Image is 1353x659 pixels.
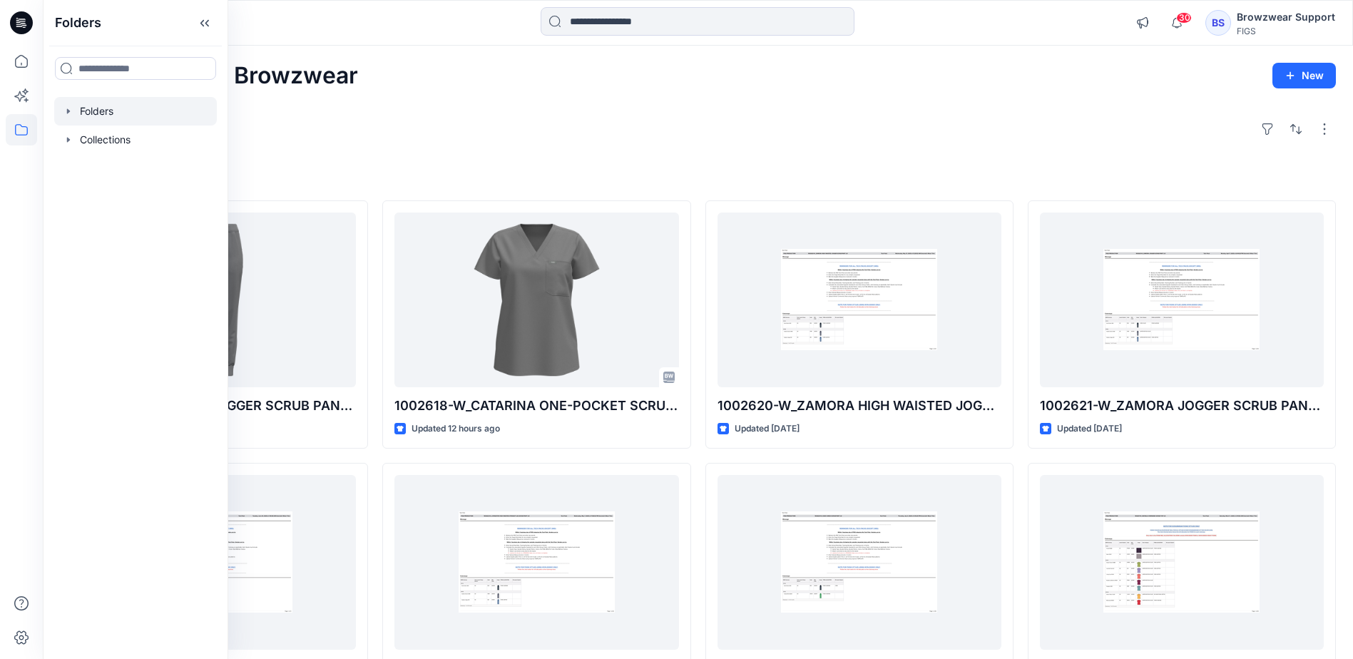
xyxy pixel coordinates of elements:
p: 1002620-W_ZAMORA HIGH WAISTED JOGGER SCRUB PANT 3.0 [718,396,1001,416]
span: 30 [1176,12,1192,24]
p: Updated 12 hours ago [412,422,500,436]
button: New [1272,63,1336,88]
p: Updated [DATE] [735,422,800,436]
div: FIGS [1237,26,1335,36]
a: 1002611-W_RAFAELA OVERSIZED SCRUB TOP 3.0 [1040,475,1324,650]
a: 1002620-W_ZAMORA HIGH WAISTED JOGGER SCRUB PANT 3.0 [718,213,1001,387]
p: Updated [DATE] [1057,422,1122,436]
p: 1002618-W_CATARINA ONE-POCKET SCRUB TOP 3.0 [394,396,678,416]
p: 1002621-W_ZAMORA JOGGER SCRUB PANT 3.0 [1040,396,1324,416]
div: Browzwear Support [1237,9,1335,26]
a: 1002623-W_LIVINGSTON HIGH WAISTED STRAIGHT LEG SCRUB PANT 3.0 [394,475,678,650]
div: BS [1205,10,1231,36]
a: 1002624-W_KADE CARGO SCRUB PANT 3.0 [718,475,1001,650]
a: 1002618-W_CATARINA ONE-POCKET SCRUB TOP 3.0 [394,213,678,387]
a: 1002621-W_ZAMORA JOGGER SCRUB PANT 3.0 [1040,213,1324,387]
h4: Styles [60,169,1336,186]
